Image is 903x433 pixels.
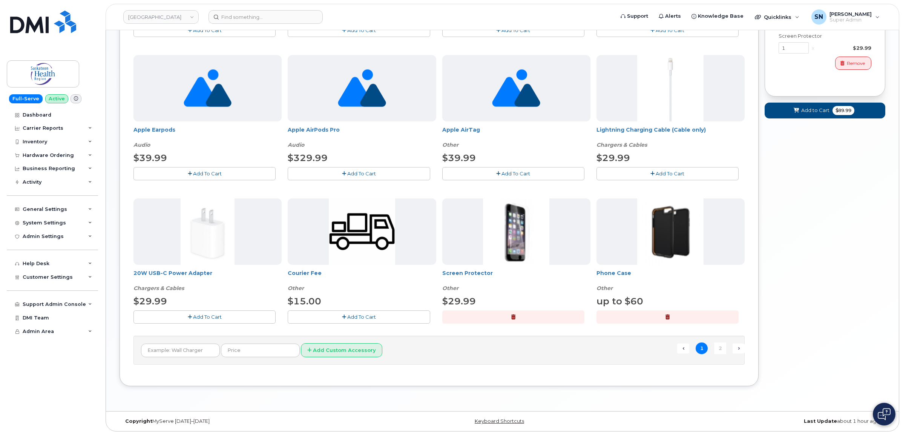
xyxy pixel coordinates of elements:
[596,285,613,292] em: Other
[442,24,584,37] button: Add To Cart
[442,141,458,148] em: Other
[442,167,584,180] button: Add To Cart
[829,11,872,17] span: [PERSON_NAME]
[288,141,304,148] em: Audio
[181,198,234,265] img: 20W_Wall_Adapter.png
[829,17,872,23] span: Super Admin
[442,126,590,149] div: Apple AirTag
[615,9,653,24] a: Support
[596,141,647,148] em: Chargers & Cables
[637,55,704,121] img: lightning.jpg
[133,269,282,292] div: 20W USB-C Power Adapter
[347,170,376,177] span: Add To Cart
[193,170,222,177] span: Add To Cart
[814,12,823,21] span: SN
[596,126,745,149] div: Lightning Charging Cable (Cable only)
[501,27,530,33] span: Add To Cart
[878,408,891,420] img: Open chat
[696,342,708,354] span: 1
[133,126,175,133] a: Apple Earpods
[288,24,430,37] button: Add To Cart
[677,344,689,353] span: ← Previous
[209,10,323,24] input: Find something...
[653,9,686,24] a: Alerts
[133,152,167,163] span: $39.99
[492,55,540,121] img: no_image_found-2caef05468ed5679b831cfe6fc140e25e0c280774317ffc20a367ab7fd17291e.png
[806,9,885,25] div: Sabrina Nguyen
[133,270,212,276] a: 20W USB-C Power Adapter
[133,285,184,292] em: Chargers & Cables
[133,24,276,37] button: Add To Cart
[686,9,749,24] a: Knowledge Base
[442,152,476,163] span: $39.99
[596,270,631,276] a: Phone Case
[288,310,430,324] button: Add To Cart
[133,310,276,324] button: Add To Cart
[288,269,436,292] div: Courier Fee
[288,126,436,149] div: Apple AirPods Pro
[832,106,854,115] span: $89.99
[442,126,480,133] a: Apple AirTag
[501,170,530,177] span: Add To Cart
[483,198,549,265] img: accessory44847.JPG
[656,170,684,177] span: Add To Cart
[627,12,648,20] span: Support
[193,27,222,33] span: Add To Cart
[288,126,340,133] a: Apple AirPods Pro
[338,55,386,121] img: no_image_found-2caef05468ed5679b831cfe6fc140e25e0c280774317ffc20a367ab7fd17291e.png
[750,9,805,25] div: Quicklinks
[347,314,376,320] span: Add To Cart
[133,167,276,180] button: Add To Cart
[329,198,395,265] img: couriericon.jpg
[804,418,837,424] strong: Last Update
[125,418,152,424] strong: Copyright
[347,27,376,33] span: Add To Cart
[596,126,706,133] a: Lightning Charging Cable (Cable only)
[630,418,885,424] div: about 1 hour ago
[809,45,817,52] div: x
[817,45,871,52] div: $29.99
[764,14,791,20] span: Quicklinks
[847,60,865,67] span: Remove
[596,296,643,307] span: up to $60
[656,27,684,33] span: Add To Cart
[801,107,829,114] span: Add to Cart
[442,285,458,292] em: Other
[141,344,220,357] input: Example: Wall Charger
[193,314,222,320] span: Add To Cart
[133,141,150,148] em: Audio
[288,270,322,276] a: Courier Fee
[835,57,871,70] button: Remove
[637,198,704,265] img: accessory46061.JPG
[442,269,590,292] div: Screen Protector
[133,126,282,149] div: Apple Earpods
[184,55,231,121] img: no_image_found-2caef05468ed5679b831cfe6fc140e25e0c280774317ffc20a367ab7fd17291e.png
[475,418,524,424] a: Keyboard Shortcuts
[221,344,300,357] input: Price
[596,167,739,180] button: Add To Cart
[596,269,745,292] div: Phone Case
[301,343,382,357] button: Add Custom Accessory
[288,296,321,307] span: $15.00
[288,285,304,292] em: Other
[442,270,493,276] a: Screen Protector
[288,167,430,180] button: Add To Cart
[596,152,630,163] span: $29.99
[596,24,739,37] button: Add To Cart
[779,32,871,40] div: Screen Protector
[288,152,328,163] span: $329.99
[123,10,199,24] a: Saskatoon Health Region
[765,103,885,118] button: Add to Cart $89.99
[133,296,167,307] span: $29.99
[698,12,744,20] span: Knowledge Base
[714,342,726,354] a: 2
[665,12,681,20] span: Alerts
[733,344,745,353] a: Next →
[120,418,375,424] div: MyServe [DATE]–[DATE]
[442,296,476,307] span: $29.99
